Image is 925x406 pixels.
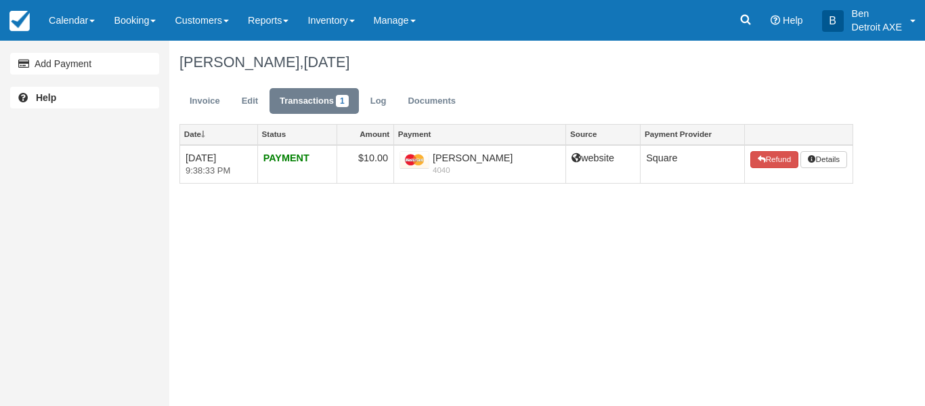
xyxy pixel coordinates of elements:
[394,145,566,184] td: [PERSON_NAME]
[566,125,640,144] a: Source
[232,88,268,115] a: Edit
[783,15,803,26] span: Help
[360,88,397,115] a: Log
[641,125,744,144] a: Payment Provider
[36,92,56,103] b: Help
[394,125,565,144] a: Payment
[852,7,902,20] p: Ben
[641,145,745,184] td: Square
[822,10,844,32] div: B
[10,53,159,75] a: Add Payment
[270,88,359,115] a: Transactions1
[9,11,30,31] img: checkfront-main-nav-mini-logo.png
[397,88,466,115] a: Documents
[303,54,349,70] span: [DATE]
[566,145,641,184] td: website
[852,20,902,34] p: Detroit AXE
[263,153,309,163] strong: PAYMENT
[336,95,349,107] span: 1
[771,16,780,25] i: Help
[337,125,393,144] a: Amount
[10,87,159,108] a: Help
[337,145,393,184] td: $10.00
[186,165,252,178] em: 9:38:33 PM
[750,151,798,169] button: Refund
[179,54,853,70] h1: [PERSON_NAME],
[258,125,337,144] a: Status
[180,145,258,184] td: [DATE]
[180,125,257,144] a: Date
[800,151,846,169] button: Details
[400,165,560,176] em: 4040
[400,151,429,169] img: mastercard.png
[179,88,230,115] a: Invoice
